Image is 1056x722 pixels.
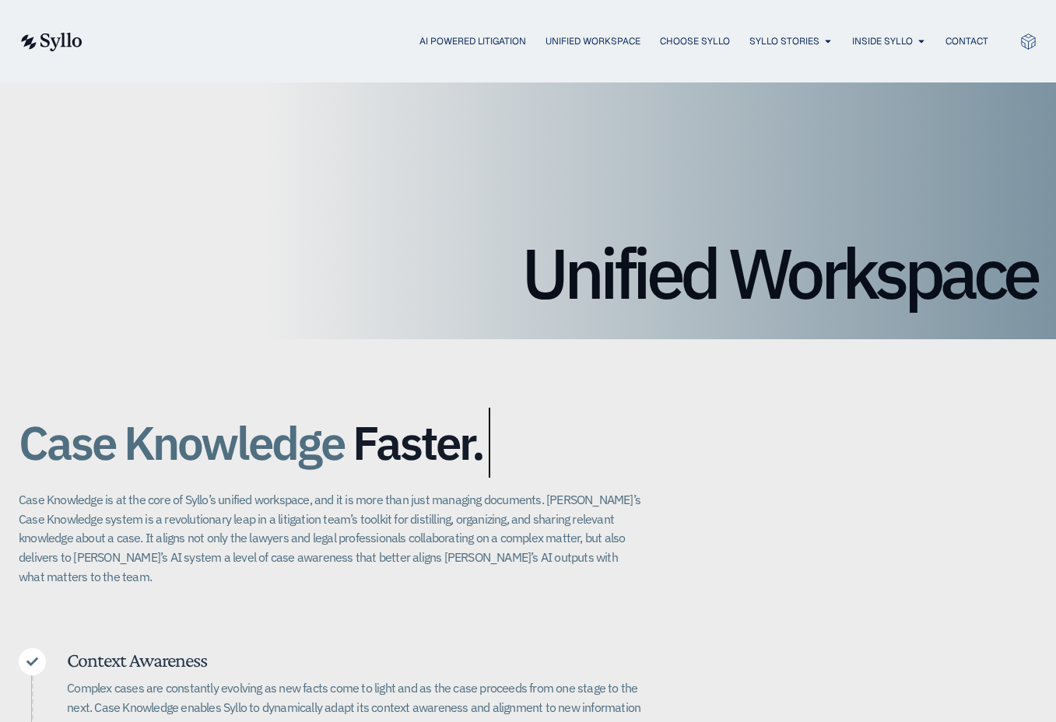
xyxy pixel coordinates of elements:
[749,34,819,48] a: Syllo Stories
[114,34,988,49] div: Menu Toggle
[660,34,730,48] a: Choose Syllo
[945,34,988,48] a: Contact
[114,34,988,49] nav: Menu
[546,34,640,48] a: Unified Workspace
[19,238,1037,308] h1: Unified Workspace
[19,408,344,478] span: Case Knowledge
[852,34,913,48] a: Inside Syllo
[19,33,82,51] img: syllo
[67,648,641,672] h5: Context Awareness
[419,34,526,48] a: AI Powered Litigation
[353,417,483,468] span: Faster.
[19,490,641,586] p: Case Knowledge is at the core of Syllo’s unified workspace, and it is more than just managing doc...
